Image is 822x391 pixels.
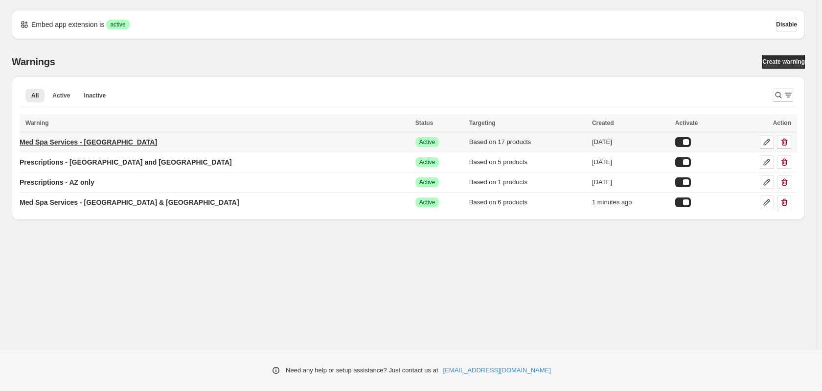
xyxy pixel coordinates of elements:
span: Active [419,138,435,146]
span: Targeting [469,120,496,126]
span: Active [419,178,435,186]
a: Med Spa Services - [GEOGRAPHIC_DATA] [20,134,157,150]
div: 1 minutes ago [592,197,669,207]
div: Based on 1 products [469,177,586,187]
span: Active [419,158,435,166]
h2: Warnings [12,56,55,68]
div: [DATE] [592,157,669,167]
a: Prescriptions - [GEOGRAPHIC_DATA] and [GEOGRAPHIC_DATA] [20,154,232,170]
a: [EMAIL_ADDRESS][DOMAIN_NAME] [443,366,551,375]
span: Inactive [84,92,106,99]
p: Embed app extension is [31,20,104,29]
div: Based on 17 products [469,137,586,147]
span: Disable [776,21,797,28]
span: active [110,21,125,28]
a: Med Spa Services - [GEOGRAPHIC_DATA] & [GEOGRAPHIC_DATA] [20,195,239,210]
div: [DATE] [592,137,669,147]
span: Active [419,198,435,206]
a: Prescriptions - AZ only [20,174,94,190]
button: Search and filter results [774,88,793,102]
span: Activate [675,120,698,126]
p: Med Spa Services - [GEOGRAPHIC_DATA] [20,137,157,147]
div: [DATE] [592,177,669,187]
span: Create warning [762,58,805,66]
span: Status [415,120,434,126]
button: Disable [776,18,797,31]
span: Warning [25,120,49,126]
span: Created [592,120,614,126]
p: Med Spa Services - [GEOGRAPHIC_DATA] & [GEOGRAPHIC_DATA] [20,197,239,207]
span: All [31,92,39,99]
p: Prescriptions - AZ only [20,177,94,187]
a: Create warning [762,55,805,69]
p: Prescriptions - [GEOGRAPHIC_DATA] and [GEOGRAPHIC_DATA] [20,157,232,167]
div: Based on 5 products [469,157,586,167]
span: Active [52,92,70,99]
span: Action [773,120,791,126]
div: Based on 6 products [469,197,586,207]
